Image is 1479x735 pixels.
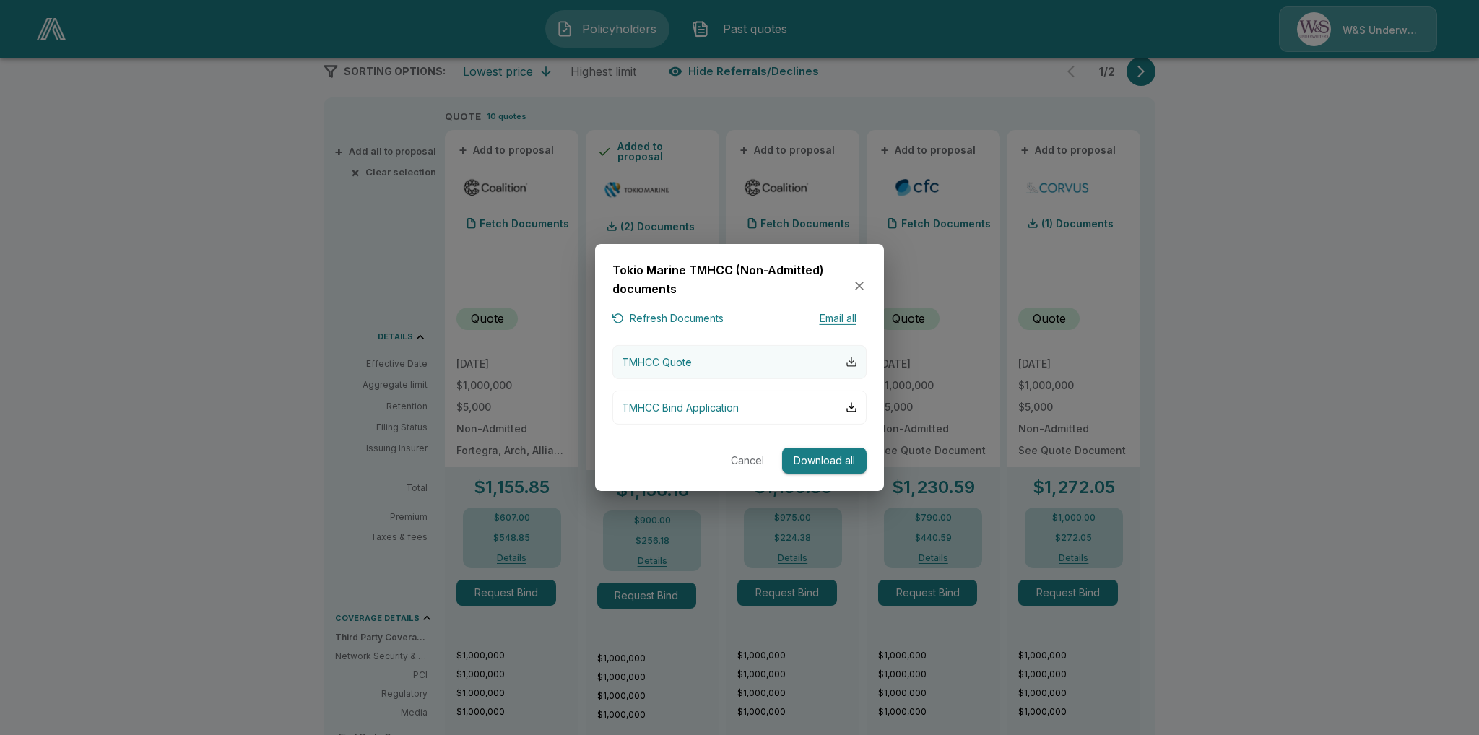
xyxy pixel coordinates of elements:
button: TMHCC Bind Application [612,391,867,425]
p: TMHCC Quote [622,355,692,370]
h6: Tokio Marine TMHCC (Non-Admitted) documents [612,261,852,298]
button: Email all [809,310,867,328]
button: Refresh Documents [612,310,724,328]
button: Download all [782,448,867,474]
button: Cancel [724,448,771,474]
p: TMHCC Bind Application [622,400,739,415]
button: TMHCC Quote [612,345,867,379]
